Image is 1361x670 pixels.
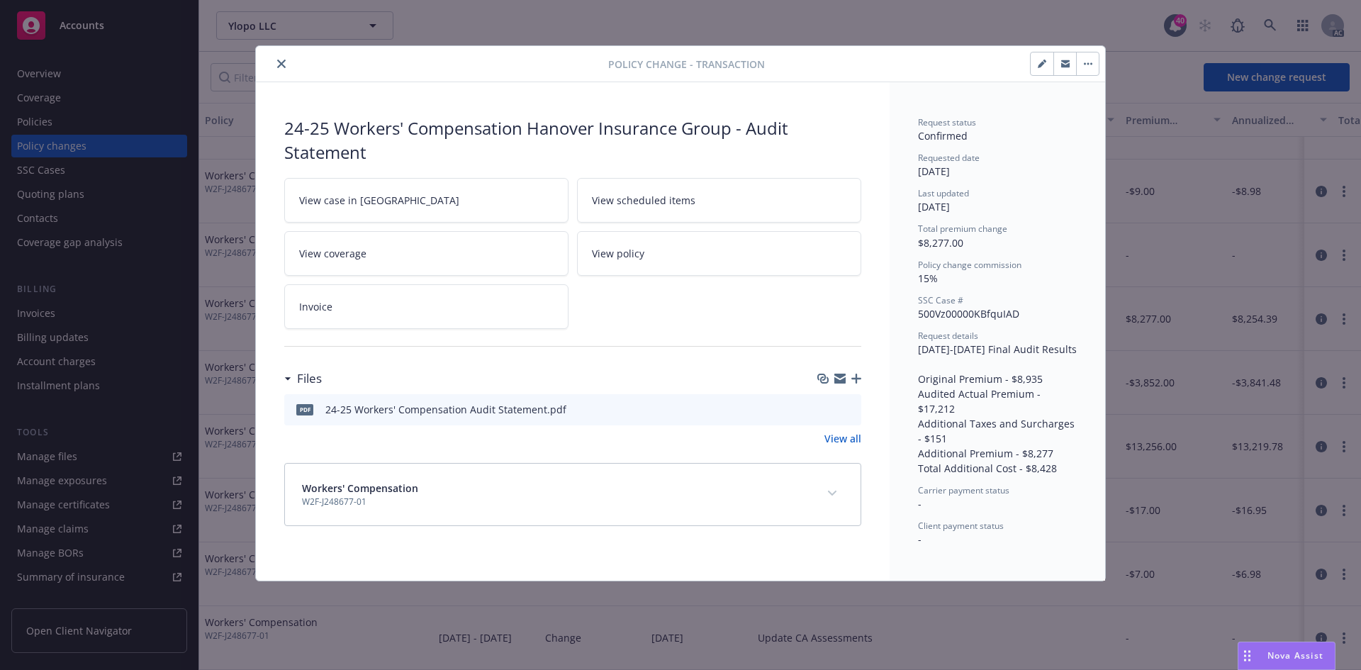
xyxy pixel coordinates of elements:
span: Client payment status [918,520,1004,532]
span: - [918,497,922,510]
button: expand content [821,482,844,505]
span: Request status [918,116,976,128]
a: View policy [577,231,861,276]
div: 24-25 Workers' Compensation Audit Statement.pdf [325,402,566,417]
span: Policy change - Transaction [608,57,765,72]
a: View coverage [284,231,569,276]
span: Policy change commission [918,259,1021,271]
div: Workers' CompensationW2F-J248677-01expand content [285,464,861,525]
span: Last updated [918,187,969,199]
button: close [273,55,290,72]
span: View policy [592,246,644,261]
h3: Files [297,369,322,388]
span: View case in [GEOGRAPHIC_DATA] [299,193,459,208]
div: 24-25 Workers' Compensation Hanover Insurance Group - Audit Statement [284,116,861,164]
span: View scheduled items [592,193,695,208]
button: Nova Assist [1238,642,1335,670]
span: Invoice [299,299,332,314]
span: Carrier payment status [918,484,1009,496]
a: View all [824,431,861,446]
div: Drag to move [1238,642,1256,669]
div: Files [284,369,322,388]
span: Nova Assist [1267,649,1323,661]
button: download file [820,402,831,417]
span: - [918,532,922,546]
span: [DATE] [918,164,950,178]
span: SSC Case # [918,294,963,306]
span: Total premium change [918,223,1007,235]
span: Requested date [918,152,980,164]
span: Request details [918,330,978,342]
span: $8,277.00 [918,236,963,250]
span: [DATE] [918,200,950,213]
span: pdf [296,404,313,415]
button: preview file [843,402,856,417]
span: Confirmed [918,129,968,143]
span: Workers' Compensation [302,481,418,496]
a: View case in [GEOGRAPHIC_DATA] [284,178,569,223]
span: W2F-J248677-01 [302,496,418,508]
a: View scheduled items [577,178,861,223]
span: [DATE]-[DATE] Final Audit Results Original Premium - $8,935 Audited Actual Premium - $17,212 Addi... [918,342,1077,475]
a: Invoice [284,284,569,329]
span: View coverage [299,246,366,261]
span: 15% [918,272,938,285]
span: 500Vz00000KBfquIAD [918,307,1019,320]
